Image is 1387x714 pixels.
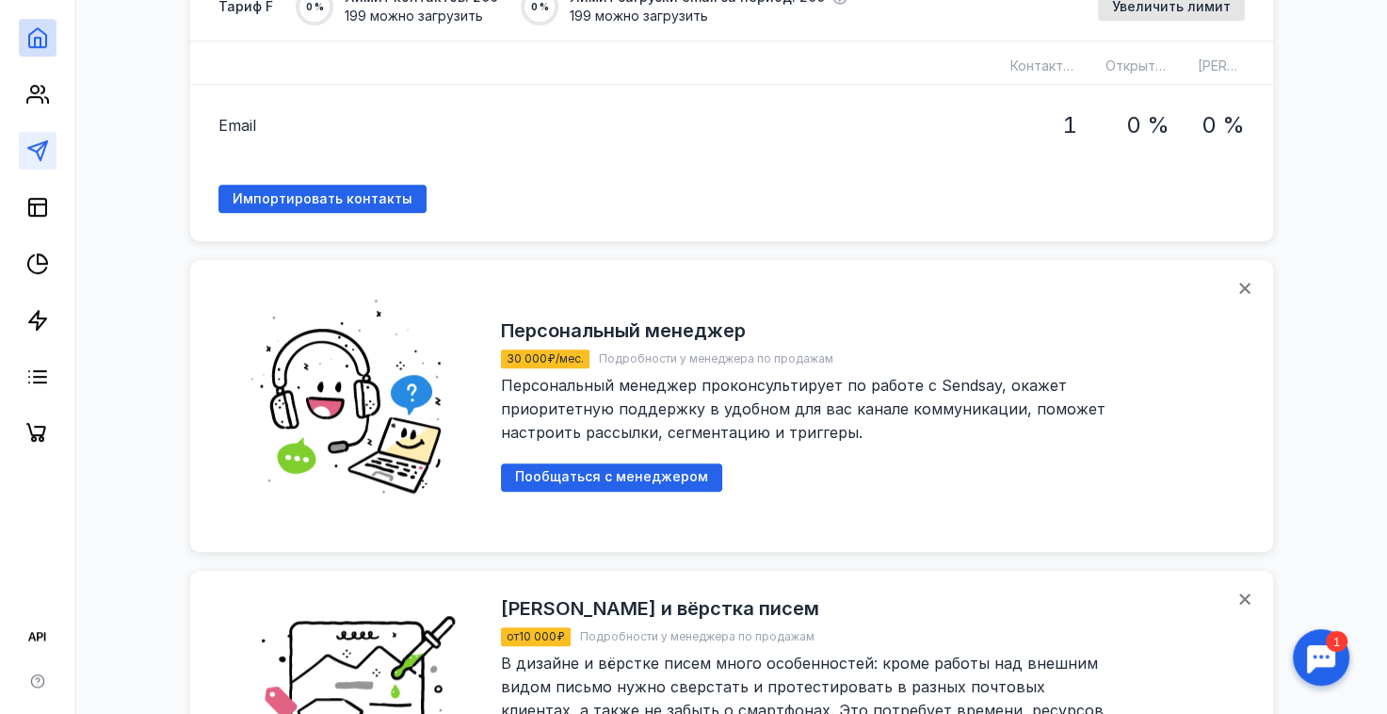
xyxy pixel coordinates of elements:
span: Открытий [1105,57,1170,73]
span: 30 000 ₽/мес. [507,351,584,365]
span: Пообщаться с менеджером [515,469,708,485]
span: от 10 000 ₽ [507,629,565,643]
span: Импортировать контакты [233,191,412,207]
span: [PERSON_NAME] [1198,57,1304,73]
span: Email [218,114,256,137]
h1: 0 % [1126,113,1169,138]
a: Импортировать контакты [218,185,427,213]
span: 199 можно загрузить [570,7,847,25]
button: Пообщаться с менеджером [501,463,722,492]
h1: 0 % [1202,113,1245,138]
h2: [PERSON_NAME] и вёрстка писем [501,597,819,620]
span: Подробности у менеджера по продажам [580,629,814,643]
img: ab5e35b0dfeb9adb93b00a895b99bff1.png [237,288,473,524]
span: 199 можно загрузить [345,7,498,25]
h1: 1 [1062,113,1077,138]
span: Персональный менеджер проконсультирует по работе c Sendsay, окажет приоритетную поддержку в удобн... [501,376,1110,442]
span: Подробности у менеджера по продажам [599,351,833,365]
div: 1 [42,11,64,32]
span: Контактов [1010,57,1079,73]
h2: Персональный менеджер [501,319,746,342]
